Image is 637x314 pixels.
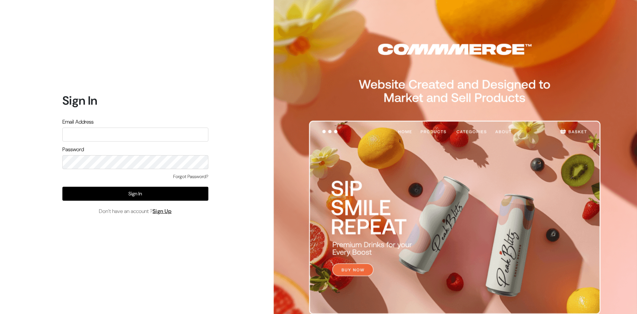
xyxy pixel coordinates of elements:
a: Sign Up [153,208,172,215]
a: Forgot Password? [173,173,208,180]
span: Don’t have an account ? [99,207,172,215]
label: Password [62,146,84,154]
button: Sign In [62,187,208,201]
h1: Sign In [62,93,208,108]
label: Email Address [62,118,94,126]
